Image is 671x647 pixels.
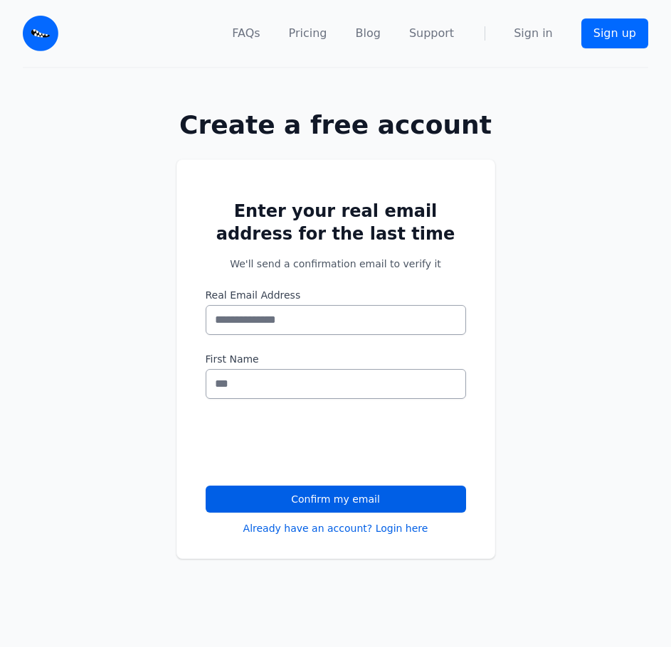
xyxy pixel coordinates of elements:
[409,25,454,42] a: Support
[206,257,466,271] p: We'll send a confirmation email to verify it
[514,25,553,42] a: Sign in
[23,16,58,51] img: Email Monster
[232,25,260,42] a: FAQs
[206,288,466,302] label: Real Email Address
[581,18,648,48] a: Sign up
[131,114,541,137] h1: Create a free account
[243,521,428,535] a: Already have an account? Login here
[206,416,422,471] iframe: reCAPTCHA
[289,25,327,42] a: Pricing
[356,25,381,42] a: Blog
[206,352,466,366] label: First Name
[206,486,466,513] button: Confirm my email
[206,200,466,245] h2: Enter your real email address for the last time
